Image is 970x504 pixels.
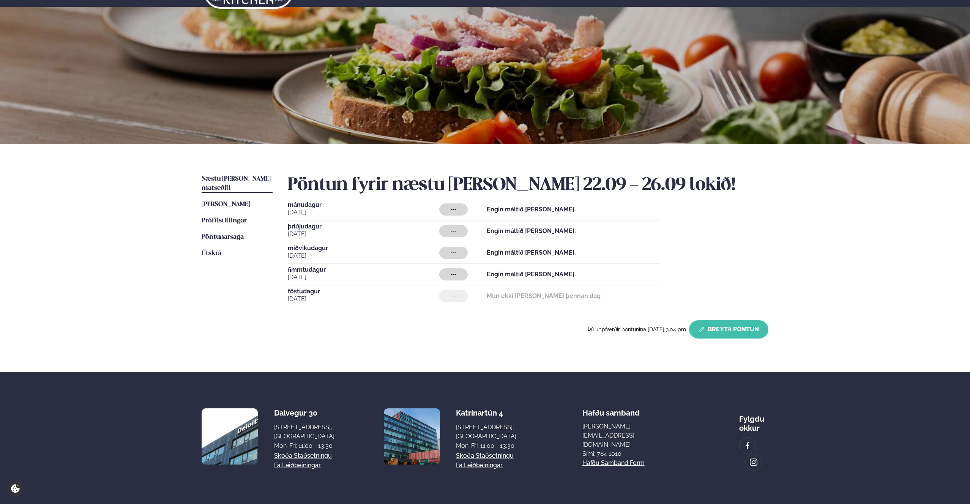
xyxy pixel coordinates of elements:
[456,423,516,441] div: [STREET_ADDRESS], [GEOGRAPHIC_DATA]
[202,200,250,209] a: [PERSON_NAME]
[202,233,244,242] a: Pöntunarsaga
[487,271,576,278] strong: Engin máltíð [PERSON_NAME].
[746,454,762,470] a: image alt
[288,224,439,230] span: þriðjudagur
[202,216,247,225] a: Prófílstillingar
[274,441,334,450] div: Mon-Fri: 11:00 - 13:30
[487,206,576,213] strong: Engin máltíð [PERSON_NAME].
[202,408,258,465] img: image alt
[456,451,514,460] a: Skoða staðsetningu
[740,438,755,454] a: image alt
[202,176,271,191] span: Næstu [PERSON_NAME] matseðill
[288,295,439,304] span: [DATE]
[274,408,334,417] div: Dalvegur 30
[202,234,244,240] span: Pöntunarsaga
[202,250,221,257] span: Útskrá
[451,228,456,234] span: ---
[456,441,516,450] div: Mon-Fri: 11:00 - 13:30
[202,249,221,258] a: Útskrá
[288,288,439,295] span: föstudagur
[588,326,686,332] span: Þú uppfærðir pöntunina [DATE] 3:04 pm
[288,245,439,251] span: miðvikudagur
[582,422,673,449] a: [PERSON_NAME][EMAIL_ADDRESS][DOMAIN_NAME]
[288,230,439,239] span: [DATE]
[487,227,576,235] strong: Engin máltíð [PERSON_NAME].
[274,423,334,441] div: [STREET_ADDRESS], [GEOGRAPHIC_DATA]
[384,408,440,465] img: image alt
[749,458,758,467] img: image alt
[487,292,601,299] strong: Mun ekki [PERSON_NAME] þennan dag
[451,206,456,213] span: ---
[451,293,456,299] span: ---
[202,175,273,193] a: Næstu [PERSON_NAME] matseðill
[274,451,332,460] a: Skoða staðsetningu
[456,408,516,417] div: Katrínartún 4
[743,441,752,450] img: image alt
[689,320,768,339] button: Breyta Pöntun
[288,208,439,217] span: [DATE]
[456,461,503,470] a: Fá leiðbeiningar
[451,271,456,277] span: ---
[8,481,23,496] a: Cookie settings
[451,250,456,256] span: ---
[202,217,247,224] span: Prófílstillingar
[274,461,321,470] a: Fá leiðbeiningar
[288,202,439,208] span: mánudagur
[202,201,250,208] span: [PERSON_NAME]
[582,449,673,458] p: Sími: 784 1010
[288,175,768,196] h2: Pöntun fyrir næstu [PERSON_NAME] 22.09 - 26.09 lokið!
[288,273,439,282] span: [DATE]
[288,251,439,260] span: [DATE]
[582,458,645,468] a: Hafðu samband form
[487,249,576,256] strong: Engin máltíð [PERSON_NAME].
[582,402,640,417] span: Hafðu samband
[739,408,768,433] div: Fylgdu okkur
[288,267,439,273] span: fimmtudagur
